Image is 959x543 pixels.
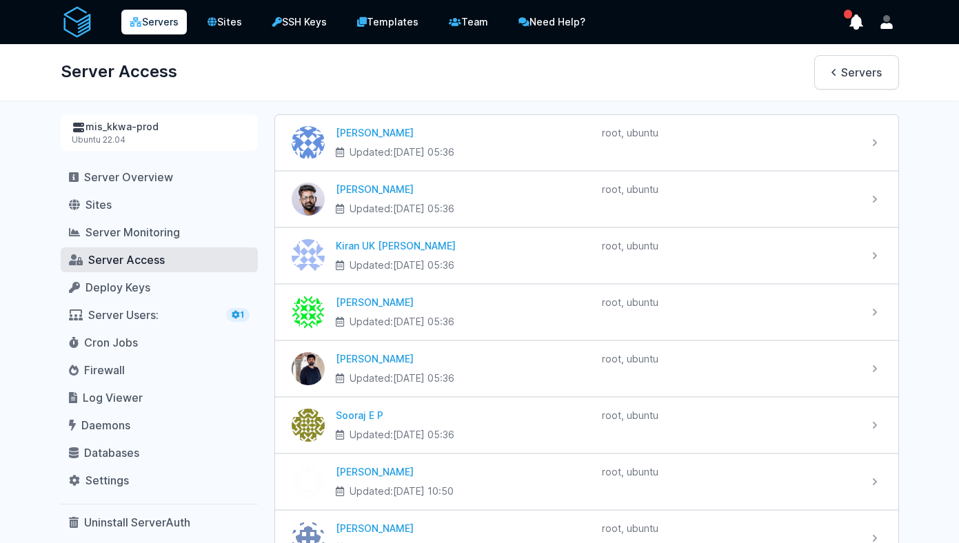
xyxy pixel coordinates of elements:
img: Sankaran [292,183,325,216]
div: [PERSON_NAME] [336,296,591,309]
a: Server Access [61,247,258,272]
span: Updated: [350,484,454,498]
a: Daemons [61,413,258,438]
div: Kiran UK [PERSON_NAME] [336,239,591,253]
time: [DATE] 05:36 [393,203,454,214]
img: Sudeesh [292,126,325,159]
span: Daemons [81,418,130,432]
div: root, ubuntu [602,352,857,366]
a: SSH Keys [263,8,336,36]
time: [DATE] 05:36 [393,259,454,271]
button: show notifications [844,10,869,34]
div: [PERSON_NAME] [336,465,591,479]
a: Server Users: 1 [61,303,258,327]
div: root, ubuntu [602,239,857,253]
span: Deploy Keys [85,280,150,294]
div: root, ubuntu [602,296,857,309]
a: Kiran UK Pillai Kiran UK [PERSON_NAME] Updated:[DATE] 05:36 root, ubuntu [275,228,898,283]
span: Updated: [350,145,454,159]
time: [DATE] 10:50 [393,485,454,497]
div: root, ubuntu [602,183,857,196]
span: Server Access [88,253,165,267]
span: Cron Jobs [84,336,138,349]
span: Updated: [350,202,454,216]
a: Server Overview [61,165,258,189]
a: Sites [61,192,258,217]
a: Firewall [61,358,258,382]
img: Kiran UK Pillai [292,239,325,272]
div: [PERSON_NAME] [336,126,591,140]
a: Need Help? [509,8,595,36]
img: Gogul Chalil Vengara [292,296,325,329]
img: serverAuth logo [61,6,94,39]
span: Sites [85,198,112,212]
a: Servers [814,55,899,90]
a: ahdil latheef [PERSON_NAME] Updated:[DATE] 10:50 root, ubuntu [275,454,898,509]
a: Log Viewer [61,385,258,410]
span: Log Viewer [83,391,143,404]
span: Updated: [350,258,454,272]
a: Sites [198,8,252,36]
time: [DATE] 05:36 [393,146,454,158]
span: has unread notifications [844,10,853,19]
a: Servers [121,10,187,34]
img: Geevar Joseph [292,352,325,385]
img: Sooraj E P [292,409,325,442]
span: Updated: [350,428,454,442]
span: Server Monitoring [85,225,180,239]
div: Ubuntu 22.04 [72,134,247,145]
a: Sudeesh [PERSON_NAME] Updated:[DATE] 05:36 root, ubuntu [275,115,898,170]
div: [PERSON_NAME] [336,522,591,535]
span: Settings [85,473,129,487]
a: Geevar Joseph [PERSON_NAME] Updated:[DATE] 05:36 root, ubuntu [275,341,898,396]
span: Updated: [350,371,454,385]
span: Updated: [350,315,454,329]
div: root, ubuntu [602,522,857,535]
div: mis_kkwa-prod [72,120,247,134]
a: Sankaran [PERSON_NAME] Updated:[DATE] 05:36 root, ubuntu [275,172,898,227]
span: Firewall [84,363,125,377]
div: Sooraj E P [336,409,591,422]
a: Sooraj E P Sooraj E P Updated:[DATE] 05:36 root, ubuntu [275,398,898,453]
time: [DATE] 05:36 [393,372,454,384]
a: Settings [61,468,258,493]
span: Server Overview [84,170,173,184]
div: root, ubuntu [602,126,857,140]
div: [PERSON_NAME] [336,352,591,366]
div: root, ubuntu [602,465,857,479]
a: Server Monitoring [61,220,258,245]
a: Templates [347,8,428,36]
span: Uninstall ServerAuth [84,515,190,529]
img: ahdil latheef [292,465,325,498]
div: [PERSON_NAME] [336,183,591,196]
a: Databases [61,440,258,465]
time: [DATE] 05:36 [393,316,454,327]
a: Deploy Keys [61,275,258,300]
a: Team [439,8,498,36]
button: User menu [874,10,899,34]
a: Uninstall ServerAuth [61,510,258,535]
span: Server Users [88,308,156,322]
a: Cron Jobs [61,330,258,355]
div: root, ubuntu [602,409,857,422]
a: Gogul Chalil Vengara [PERSON_NAME] Updated:[DATE] 05:36 root, ubuntu [275,285,898,340]
span: Databases [84,446,139,460]
h1: Server Access [61,55,177,88]
time: [DATE] 05:36 [393,429,454,440]
span: 1 [226,308,250,322]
